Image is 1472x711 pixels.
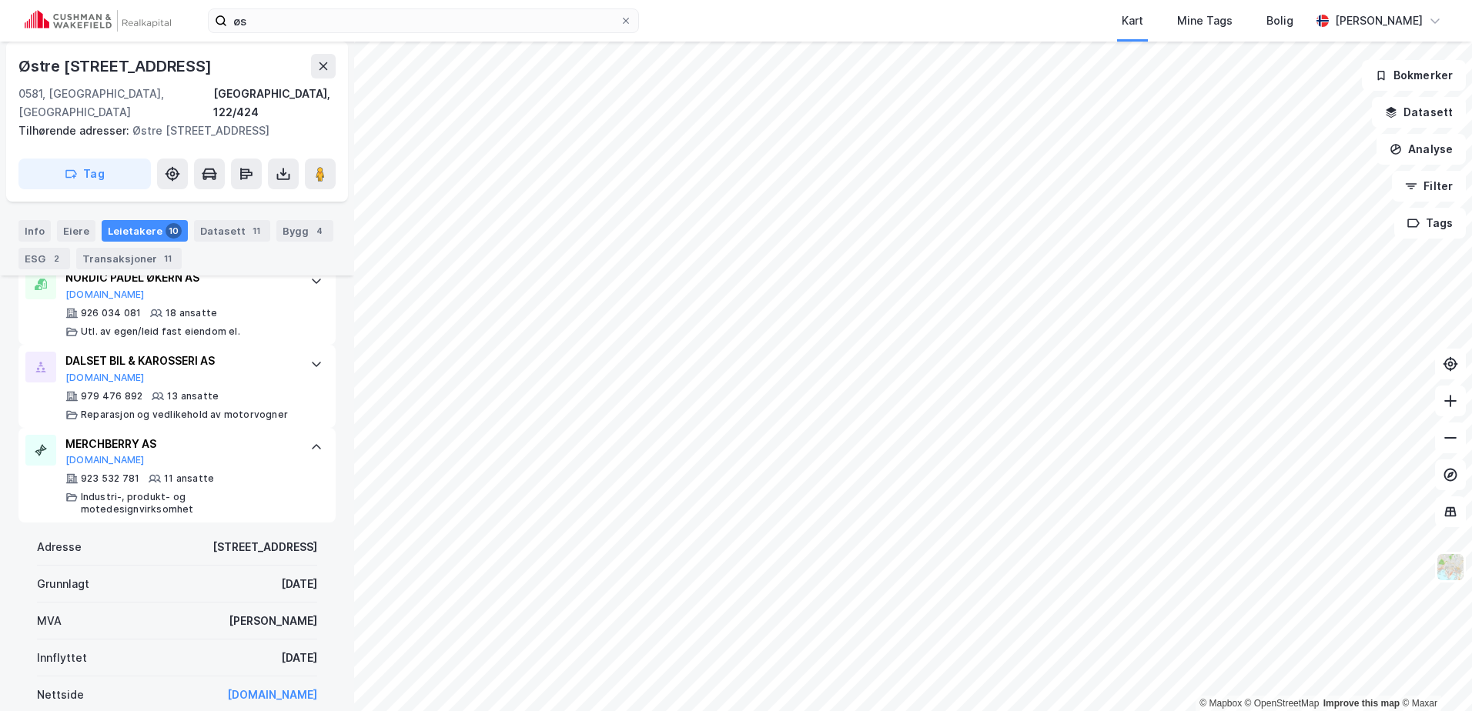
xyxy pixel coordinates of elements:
[1392,171,1466,202] button: Filter
[213,85,336,122] div: [GEOGRAPHIC_DATA], 122/424
[37,612,62,630] div: MVA
[1335,12,1423,30] div: [PERSON_NAME]
[18,220,51,242] div: Info
[276,220,333,242] div: Bygg
[18,85,213,122] div: 0581, [GEOGRAPHIC_DATA], [GEOGRAPHIC_DATA]
[49,251,64,266] div: 2
[81,307,141,319] div: 926 034 081
[1436,552,1465,582] img: Z
[65,372,145,384] button: [DOMAIN_NAME]
[227,688,317,701] a: [DOMAIN_NAME]
[81,390,142,402] div: 979 476 892
[18,54,215,78] div: Østre [STREET_ADDRESS]
[18,159,151,189] button: Tag
[249,223,264,239] div: 11
[229,612,317,630] div: [PERSON_NAME]
[281,649,317,667] div: [DATE]
[81,325,240,338] div: Utl. av egen/leid fast eiendom el.
[65,289,145,301] button: [DOMAIN_NAME]
[1245,698,1320,709] a: OpenStreetMap
[166,223,182,239] div: 10
[81,409,288,421] div: Reparasjon og vedlikehold av motorvogner
[81,472,139,485] div: 923 532 781
[57,220,95,242] div: Eiere
[1395,637,1472,711] div: Kontrollprogram for chat
[212,538,317,556] div: [STREET_ADDRESS]
[65,454,145,466] button: [DOMAIN_NAME]
[160,251,176,266] div: 11
[1199,698,1242,709] a: Mapbox
[164,472,214,485] div: 11 ansatte
[1394,208,1466,239] button: Tags
[167,390,219,402] div: 13 ansatte
[1122,12,1143,30] div: Kart
[37,575,89,593] div: Grunnlagt
[18,248,70,269] div: ESG
[1323,698,1400,709] a: Improve this map
[25,10,171,32] img: cushman-wakefield-realkapital-logo.202ea83816669bd177139c58696a8fa1.svg
[1372,97,1466,128] button: Datasett
[76,248,182,269] div: Transaksjoner
[65,435,295,453] div: MERCHBERRY AS
[281,575,317,593] div: [DATE]
[166,307,217,319] div: 18 ansatte
[18,122,323,140] div: Østre [STREET_ADDRESS]
[65,269,295,287] div: NORDIC PADEL ØKERN AS
[81,491,295,516] div: Industri-, produkt- og motedesignvirksomhet
[1177,12,1233,30] div: Mine Tags
[312,223,327,239] div: 4
[1266,12,1293,30] div: Bolig
[1395,637,1472,711] iframe: Chat Widget
[18,124,132,137] span: Tilhørende adresser:
[1377,134,1466,165] button: Analyse
[37,686,84,704] div: Nettside
[194,220,270,242] div: Datasett
[227,9,620,32] input: Søk på adresse, matrikkel, gårdeiere, leietakere eller personer
[37,649,87,667] div: Innflyttet
[1362,60,1466,91] button: Bokmerker
[37,538,82,556] div: Adresse
[65,352,295,370] div: DALSET BIL & KAROSSERI AS
[102,220,188,242] div: Leietakere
